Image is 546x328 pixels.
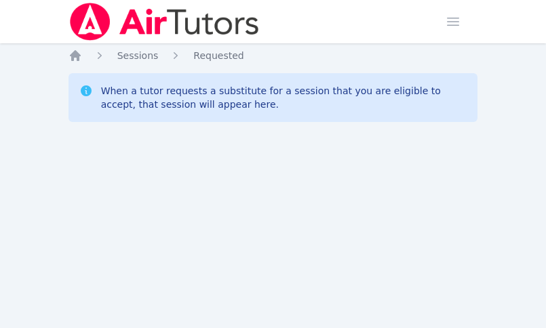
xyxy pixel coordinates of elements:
a: Sessions [117,49,159,62]
div: When a tutor requests a substitute for a session that you are eligible to accept, that session wi... [101,84,467,111]
span: Sessions [117,50,159,61]
a: Requested [193,49,243,62]
img: Air Tutors [69,3,260,41]
nav: Breadcrumb [69,49,478,62]
span: Requested [193,50,243,61]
